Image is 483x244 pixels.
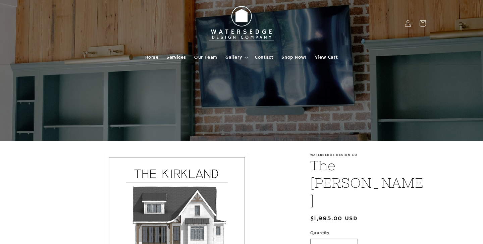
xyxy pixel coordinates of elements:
[225,54,242,60] span: Gallery
[194,54,217,60] span: Our Team
[221,50,251,64] summary: Gallery
[162,50,190,64] a: Services
[315,54,338,60] span: View Cart
[255,54,273,60] span: Contact
[310,214,358,223] span: $1,995.00 USD
[310,230,426,237] label: Quantity
[277,50,311,64] a: Shop Now!
[166,54,186,60] span: Services
[281,54,307,60] span: Shop Now!
[205,3,278,44] img: Watersedge Design Co
[311,50,342,64] a: View Cart
[190,50,221,64] a: Our Team
[310,153,426,157] p: Watersedge Design Co
[145,54,158,60] span: Home
[251,50,277,64] a: Contact
[141,50,162,64] a: Home
[310,157,426,209] h1: The [PERSON_NAME]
